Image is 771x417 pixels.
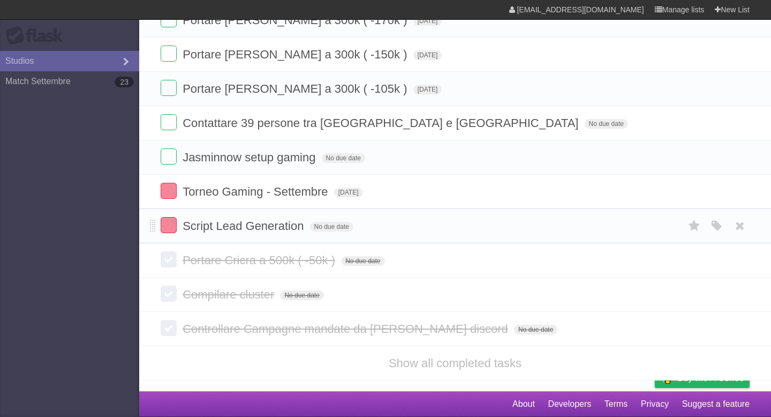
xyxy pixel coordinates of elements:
[604,394,628,414] a: Terms
[183,116,581,130] span: Contattare 39 persone tra [GEOGRAPHIC_DATA] e [GEOGRAPHIC_DATA]
[413,85,442,94] span: [DATE]
[183,322,511,336] span: Controllare Campagne mandate da [PERSON_NAME] discord
[161,320,177,336] label: Done
[413,16,442,26] span: [DATE]
[183,254,338,267] span: Portare Cricra a 500k ( -50k )
[677,369,744,388] span: Buy me a coffee
[514,325,557,334] span: No due date
[183,48,410,61] span: Portare [PERSON_NAME] a 300k ( -150k )
[183,185,330,198] span: Torneo Gaming - Settembre
[341,256,384,266] span: No due date
[183,13,410,27] span: Portare [PERSON_NAME] a 300k ( -170k )
[641,394,669,414] a: Privacy
[5,26,70,46] div: Flask
[115,77,134,87] b: 23
[161,217,177,233] label: Done
[682,394,750,414] a: Suggest a feature
[183,219,306,233] span: Script Lead Generation
[389,356,521,370] a: Show all completed tasks
[334,188,363,197] span: [DATE]
[413,50,442,60] span: [DATE]
[161,46,177,62] label: Done
[161,148,177,165] label: Done
[161,251,177,267] label: Done
[183,288,277,301] span: Compilare cluster
[161,286,177,302] label: Done
[512,394,535,414] a: About
[322,153,365,163] span: No due date
[585,119,628,129] span: No due date
[161,80,177,96] label: Done
[183,82,410,95] span: Portare [PERSON_NAME] a 300k ( -105k )
[161,114,177,130] label: Done
[280,291,323,300] span: No due date
[548,394,591,414] a: Developers
[161,183,177,199] label: Done
[310,222,353,232] span: No due date
[183,151,318,164] span: Jasminnow setup gaming
[684,217,705,235] label: Star task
